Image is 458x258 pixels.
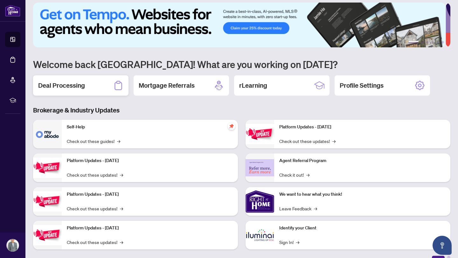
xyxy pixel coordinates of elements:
a: Sign In!→ [279,239,299,246]
img: Platform Updates - July 8, 2025 [33,225,62,245]
h2: Deal Processing [38,81,85,90]
h1: Welcome back [GEOGRAPHIC_DATA]! What are you working on [DATE]? [33,58,450,70]
h2: Mortgage Referrals [139,81,195,90]
a: Check out these updates!→ [67,205,123,212]
img: logo [5,5,20,17]
a: Check it out!→ [279,171,309,178]
p: Platform Updates - [DATE] [67,225,233,232]
a: Check out these updates!→ [279,138,336,145]
span: pushpin [228,122,235,130]
span: → [120,239,123,246]
button: 1 [408,41,419,44]
img: Platform Updates - June 23, 2025 [246,124,274,144]
h2: rLearning [239,81,267,90]
p: Platform Updates - [DATE] [67,191,233,198]
span: → [296,239,299,246]
img: Profile Icon [7,239,19,251]
button: Open asap [433,236,452,255]
button: 6 [441,41,444,44]
a: Check out these guides!→ [67,138,120,145]
button: 5 [436,41,439,44]
img: Platform Updates - July 21, 2025 [33,191,62,211]
a: Check out these updates!→ [67,239,123,246]
img: Self-Help [33,120,62,148]
h2: Profile Settings [340,81,384,90]
button: 2 [421,41,424,44]
img: Platform Updates - September 16, 2025 [33,158,62,178]
p: Platform Updates - [DATE] [279,124,445,131]
a: Check out these updates!→ [67,171,123,178]
p: Identify your Client [279,225,445,232]
span: → [332,138,336,145]
button: 3 [426,41,429,44]
p: We want to hear what you think! [279,191,445,198]
span: → [120,205,123,212]
img: Identify your Client [246,221,274,249]
img: Agent Referral Program [246,159,274,177]
span: → [120,171,123,178]
p: Agent Referral Program [279,157,445,164]
h3: Brokerage & Industry Updates [33,106,450,115]
img: We want to hear what you think! [246,187,274,216]
p: Self-Help [67,124,233,131]
span: → [117,138,120,145]
img: Slide 0 [33,3,446,47]
button: 4 [431,41,434,44]
span: → [314,205,317,212]
a: Leave Feedback→ [279,205,317,212]
p: Platform Updates - [DATE] [67,157,233,164]
span: → [306,171,309,178]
